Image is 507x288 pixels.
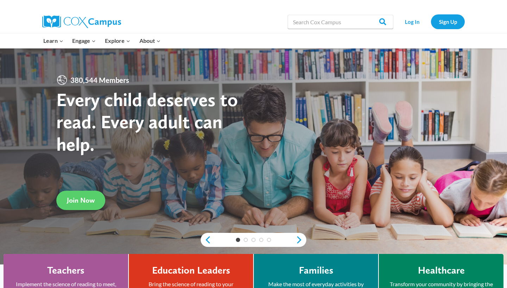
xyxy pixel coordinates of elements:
h4: Healthcare [418,264,465,276]
a: Join Now [56,191,105,210]
a: 5 [267,238,271,242]
nav: Secondary Navigation [397,14,465,29]
a: previous [201,236,211,244]
span: About [139,36,161,45]
h4: Education Leaders [152,264,230,276]
strong: Every child deserves to read. Every adult can help. [56,88,238,155]
span: Explore [105,36,130,45]
nav: Primary Navigation [39,33,165,48]
a: Log In [397,14,427,29]
img: Cox Campus [42,15,121,28]
div: content slider buttons [201,233,306,247]
a: next [296,236,306,244]
span: 380,544 Members [68,74,132,86]
a: Sign Up [431,14,465,29]
a: 3 [251,238,256,242]
span: Engage [72,36,96,45]
input: Search Cox Campus [288,15,393,29]
span: Learn [43,36,63,45]
a: 1 [236,238,240,242]
a: 4 [259,238,263,242]
h4: Teachers [47,264,84,276]
a: 2 [244,238,248,242]
h4: Families [299,264,333,276]
span: Join Now [67,196,95,204]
